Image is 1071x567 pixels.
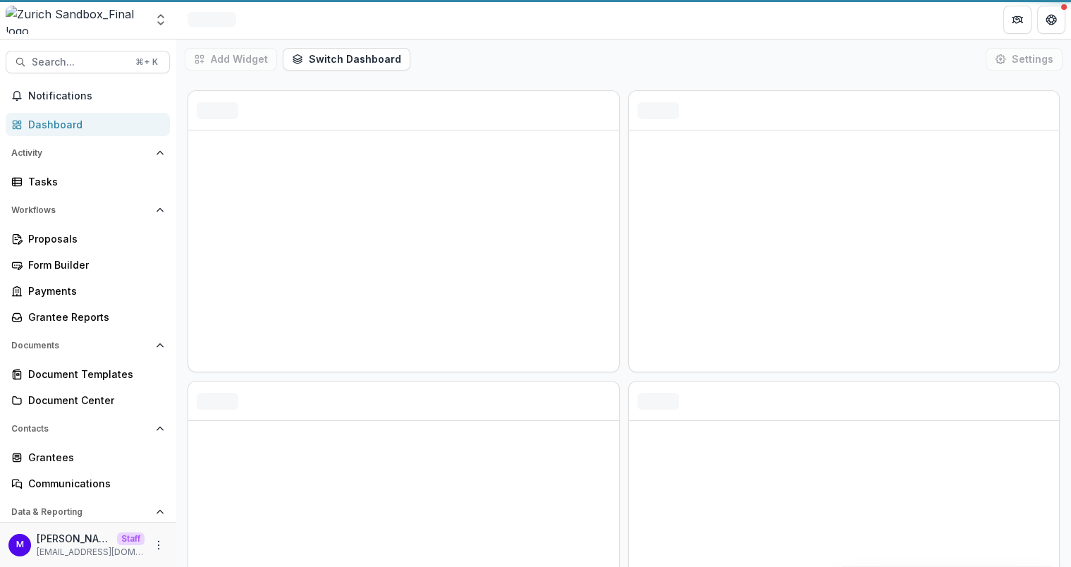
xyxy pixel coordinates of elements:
div: Document Templates [28,367,159,382]
nav: breadcrumb [182,9,242,30]
a: Payments [6,279,170,303]
button: Switch Dashboard [283,48,410,71]
span: Activity [11,148,150,158]
div: Document Center [28,393,159,408]
button: Notifications [6,85,170,107]
div: Maddie [16,540,24,549]
a: Communications [6,472,170,495]
div: Dashboard [28,117,159,132]
div: Communications [28,476,159,491]
button: Open Data & Reporting [6,501,170,523]
button: Search... [6,51,170,73]
a: Grantee Reports [6,305,170,329]
a: Grantees [6,446,170,469]
button: Open Documents [6,334,170,357]
div: Payments [28,283,159,298]
a: Dashboard [6,113,170,136]
span: Notifications [28,90,164,102]
button: Open Workflows [6,199,170,221]
span: Contacts [11,424,150,434]
button: Open entity switcher [151,6,171,34]
p: [EMAIL_ADDRESS][DOMAIN_NAME] [37,546,145,559]
div: Grantee Reports [28,310,159,324]
span: Data & Reporting [11,507,150,517]
p: [PERSON_NAME] [37,531,111,546]
a: Proposals [6,227,170,250]
button: Open Contacts [6,417,170,440]
div: Grantees [28,450,159,465]
button: Add Widget [185,48,277,71]
button: More [150,537,167,554]
button: Open Activity [6,142,170,164]
button: Get Help [1037,6,1065,34]
div: ⌘ + K [133,54,161,70]
span: Workflows [11,205,150,215]
span: Search... [32,56,127,68]
a: Form Builder [6,253,170,276]
a: Document Center [6,389,170,412]
button: Partners [1003,6,1032,34]
button: Settings [986,48,1063,71]
div: Tasks [28,174,159,189]
a: Tasks [6,170,170,193]
p: Staff [117,532,145,545]
a: Document Templates [6,362,170,386]
span: Documents [11,341,150,350]
img: Zurich Sandbox_Final logo [6,6,145,34]
div: Form Builder [28,257,159,272]
div: Proposals [28,231,159,246]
